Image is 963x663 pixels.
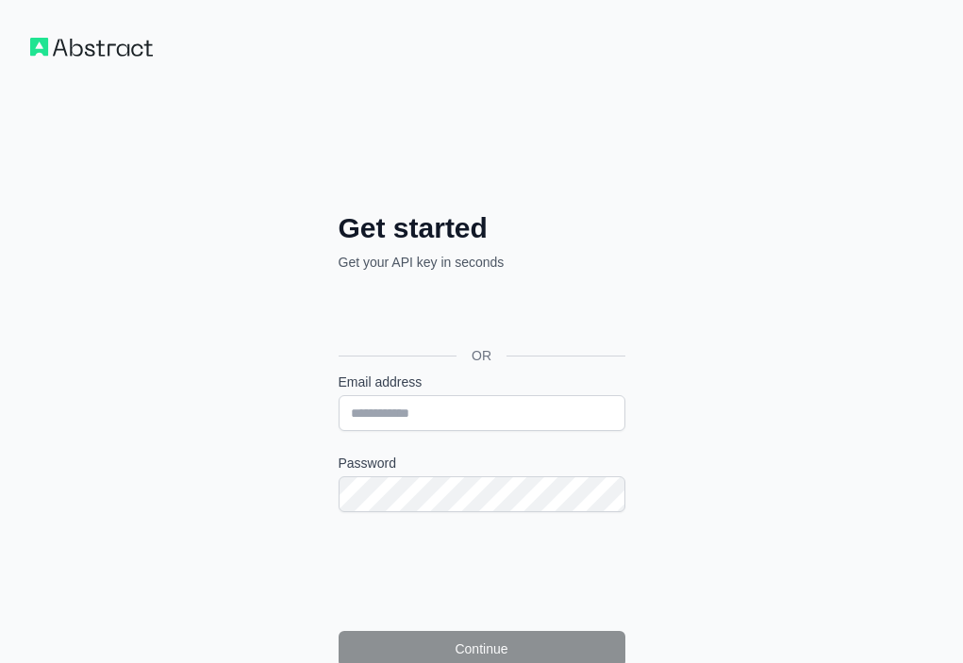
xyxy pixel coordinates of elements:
iframe: reCAPTCHA [339,535,625,608]
span: OR [457,346,506,365]
label: Password [339,454,625,472]
img: Workflow [30,38,153,57]
p: Get your API key in seconds [339,253,625,272]
h2: Get started [339,211,625,245]
label: Email address [339,373,625,391]
iframe: Przycisk Zaloguj się przez Google [329,292,631,334]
